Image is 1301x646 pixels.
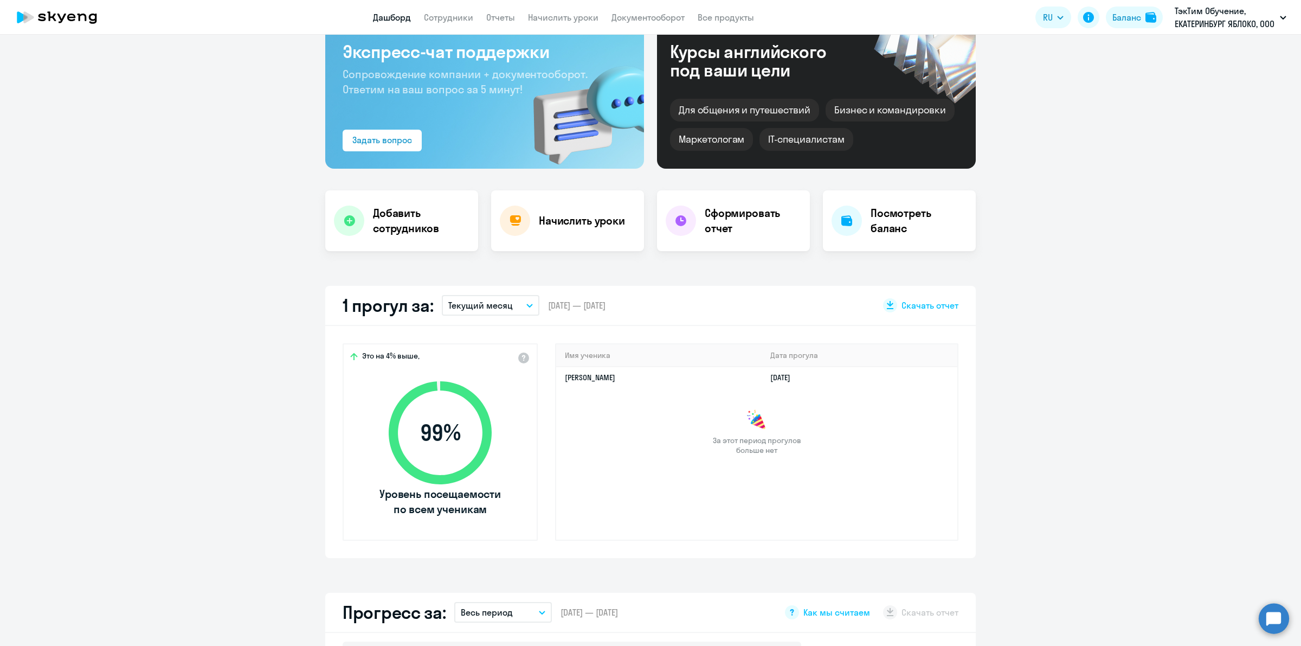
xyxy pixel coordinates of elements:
div: Для общения и путешествий [670,99,819,121]
span: 99 % [378,420,503,446]
div: Бизнес и командировки [826,99,955,121]
span: Как мы считаем [803,606,870,618]
a: Сотрудники [424,12,473,23]
a: [DATE] [770,373,799,382]
img: bg-img [518,47,644,169]
a: Все продукты [698,12,754,23]
th: Дата прогула [762,344,957,367]
a: Отчеты [486,12,515,23]
img: balance [1145,12,1156,23]
span: Уровень посещаемости по всем ученикам [378,487,503,517]
img: congrats [746,410,768,431]
span: [DATE] — [DATE] [548,299,606,311]
h2: 1 прогул за: [343,295,433,316]
button: Балансbalance [1106,7,1163,28]
span: За этот период прогулов больше нет [711,436,802,455]
p: ТэкТим Обучение, ЕКАТЕРИНБУРГ ЯБЛОКО, ООО [1175,4,1276,30]
div: Маркетологам [670,128,753,151]
h4: Добавить сотрудников [373,206,469,236]
span: [DATE] — [DATE] [561,606,618,618]
p: Текущий месяц [448,299,513,312]
th: Имя ученика [556,344,762,367]
div: Задать вопрос [352,133,412,146]
div: Курсы английского под ваши цели [670,42,855,79]
button: Текущий месяц [442,295,539,316]
button: Весь период [454,602,552,623]
button: Задать вопрос [343,130,422,151]
h2: Прогресс за: [343,602,446,623]
p: Весь период [461,606,513,619]
button: RU [1035,7,1071,28]
span: Это на 4% выше, [362,351,420,364]
h3: Экспресс-чат поддержки [343,41,627,62]
span: Скачать отчет [901,299,958,311]
button: ТэкТим Обучение, ЕКАТЕРИНБУРГ ЯБЛОКО, ООО [1169,4,1292,30]
a: Дашборд [373,12,411,23]
a: Документооборот [611,12,685,23]
a: [PERSON_NAME] [565,373,615,382]
a: Начислить уроки [528,12,598,23]
span: RU [1043,11,1053,24]
span: Сопровождение компании + документооборот. Ответим на ваш вопрос за 5 минут! [343,67,588,96]
h4: Начислить уроки [539,213,625,228]
h4: Сформировать отчет [705,206,801,236]
h4: Посмотреть баланс [871,206,967,236]
div: IT-специалистам [759,128,853,151]
div: Баланс [1112,11,1141,24]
